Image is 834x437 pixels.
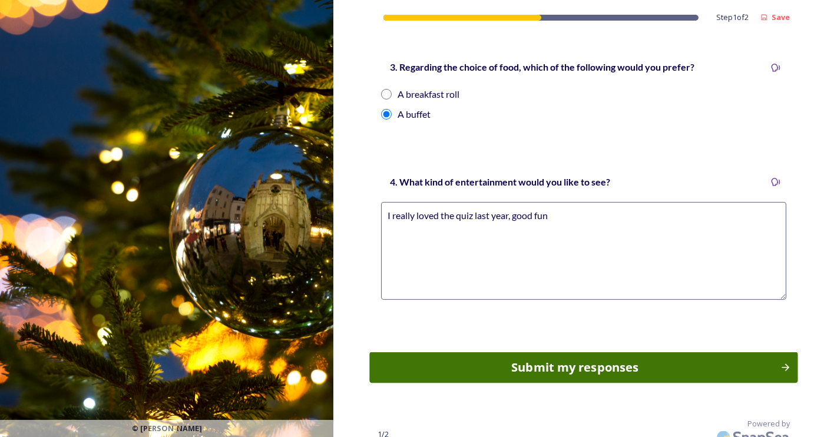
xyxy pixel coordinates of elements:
strong: 3. Regarding the choice of food, which of the following would you prefer? [390,61,694,72]
div: A breakfast roll [398,87,459,101]
strong: Save [772,12,790,22]
textarea: I really loved the quiz last year, good fun [381,202,786,300]
strong: 4. What kind of entertainment would you like to see? [390,176,610,187]
span: Step 1 of 2 [716,12,749,23]
span: Powered by [747,418,790,429]
div: Submit my responses [376,359,775,376]
button: Continue [370,352,798,383]
div: A buffet [398,107,431,121]
span: © [PERSON_NAME] [132,423,202,434]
